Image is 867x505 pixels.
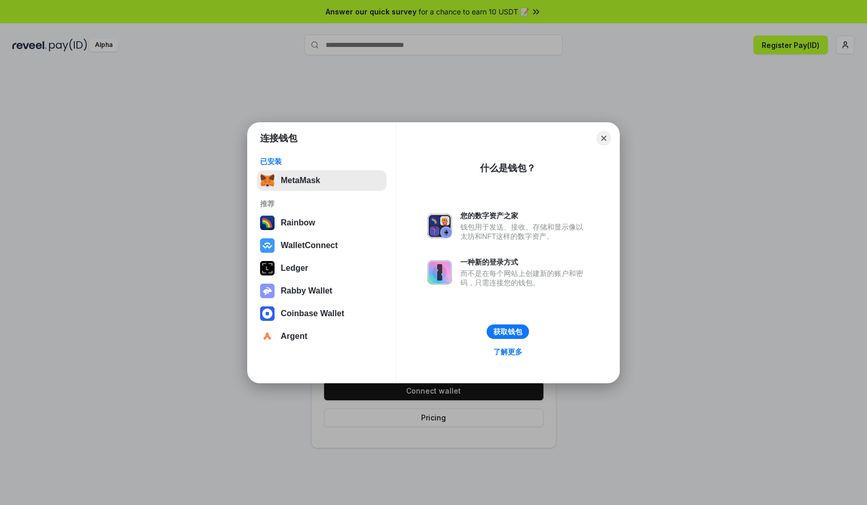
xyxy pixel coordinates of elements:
[487,345,528,359] a: 了解更多
[493,347,522,356] div: 了解更多
[281,218,315,227] div: Rainbow
[260,132,297,144] h1: 连接钱包
[281,332,308,341] div: Argent
[281,264,308,273] div: Ledger
[257,170,387,191] button: MetaMask
[281,309,344,318] div: Coinbase Wallet
[260,216,275,230] img: svg+xml,%3Csvg%20width%3D%22120%22%20height%3D%22120%22%20viewBox%3D%220%200%20120%20120%22%20fil...
[260,329,275,344] img: svg+xml,%3Csvg%20width%3D%2228%22%20height%3D%2228%22%20viewBox%3D%220%200%2028%2028%22%20fill%3D...
[260,306,275,321] img: svg+xml,%3Csvg%20width%3D%2228%22%20height%3D%2228%22%20viewBox%3D%220%200%2028%2028%22%20fill%3D...
[260,199,383,208] div: 推荐
[260,173,275,188] img: svg+xml,%3Csvg%20fill%3D%22none%22%20height%3D%2233%22%20viewBox%3D%220%200%2035%2033%22%20width%...
[260,261,275,275] img: svg+xml,%3Csvg%20xmlns%3D%22http%3A%2F%2Fwww.w3.org%2F2000%2Fsvg%22%20width%3D%2228%22%20height%3...
[427,260,452,285] img: svg+xml,%3Csvg%20xmlns%3D%22http%3A%2F%2Fwww.w3.org%2F2000%2Fsvg%22%20fill%3D%22none%22%20viewBox...
[493,327,522,336] div: 获取钱包
[257,258,387,279] button: Ledger
[427,214,452,238] img: svg+xml,%3Csvg%20xmlns%3D%22http%3A%2F%2Fwww.w3.org%2F2000%2Fsvg%22%20fill%3D%22none%22%20viewBox...
[281,176,320,185] div: MetaMask
[260,238,275,253] img: svg+xml,%3Csvg%20width%3D%2228%22%20height%3D%2228%22%20viewBox%3D%220%200%2028%2028%22%20fill%3D...
[257,281,387,301] button: Rabby Wallet
[281,286,332,296] div: Rabby Wallet
[480,162,536,174] div: 什么是钱包？
[257,326,387,347] button: Argent
[460,211,588,220] div: 您的数字资产之家
[597,131,611,145] button: Close
[257,303,387,324] button: Coinbase Wallet
[460,269,588,287] div: 而不是在每个网站上创建新的账户和密码，只需连接您的钱包。
[257,213,387,233] button: Rainbow
[460,257,588,267] div: 一种新的登录方式
[257,235,387,256] button: WalletConnect
[460,222,588,241] div: 钱包用于发送、接收、存储和显示像以太坊和NFT这样的数字资产。
[281,241,338,250] div: WalletConnect
[260,157,383,166] div: 已安装
[487,324,529,339] button: 获取钱包
[260,284,275,298] img: svg+xml,%3Csvg%20xmlns%3D%22http%3A%2F%2Fwww.w3.org%2F2000%2Fsvg%22%20fill%3D%22none%22%20viewBox...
